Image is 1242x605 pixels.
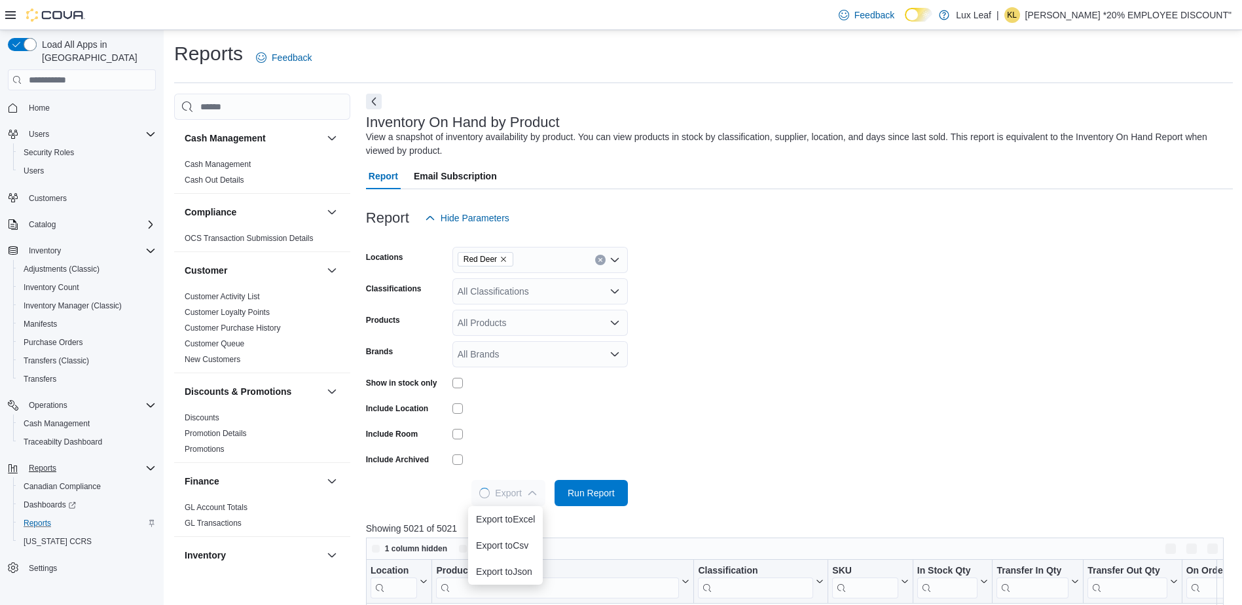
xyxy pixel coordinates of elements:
[464,253,497,266] span: Red Deer
[3,559,161,577] button: Settings
[468,559,543,585] button: Export toJson
[3,396,161,414] button: Operations
[185,307,270,318] span: Customer Loyalty Points
[185,132,321,145] button: Cash Management
[3,188,161,207] button: Customers
[13,297,161,315] button: Inventory Manager (Classic)
[18,353,156,369] span: Transfers (Classic)
[174,500,350,536] div: Finance
[24,560,156,576] span: Settings
[185,291,260,302] span: Customer Activity List
[13,143,161,162] button: Security Roles
[420,205,515,231] button: Hide Parameters
[18,298,127,314] a: Inventory Manager (Classic)
[366,522,1233,535] p: Showing 5021 of 5021
[185,444,225,454] span: Promotions
[29,193,67,204] span: Customers
[185,549,321,562] button: Inventory
[3,459,161,477] button: Reports
[174,289,350,373] div: Customer
[174,156,350,193] div: Cash Management
[18,371,156,387] span: Transfers
[24,319,57,329] span: Manifests
[24,100,156,116] span: Home
[272,51,312,64] span: Feedback
[29,219,56,230] span: Catalog
[18,479,156,494] span: Canadian Compliance
[436,565,689,598] button: Product
[385,543,447,554] span: 1 column hidden
[24,147,74,158] span: Security Roles
[24,191,72,206] a: Customers
[18,261,156,277] span: Adjustments (Classic)
[996,565,1079,598] button: Transfer In Qty
[18,534,156,549] span: Washington CCRS
[3,242,161,260] button: Inventory
[251,45,317,71] a: Feedback
[917,565,978,598] div: In Stock Qty
[479,480,537,506] span: Export
[24,100,55,116] a: Home
[366,94,382,109] button: Next
[24,536,92,547] span: [US_STATE] CCRS
[185,355,240,364] a: New Customers
[26,9,85,22] img: Cova
[610,255,620,265] button: Open list of options
[24,397,73,413] button: Operations
[185,264,321,277] button: Customer
[3,98,161,117] button: Home
[185,412,219,423] span: Discounts
[3,215,161,234] button: Catalog
[1087,565,1167,577] div: Transfer Out Qty
[24,397,156,413] span: Operations
[1087,565,1167,598] div: Transfer Out Qty
[18,534,97,549] a: [US_STATE] CCRS
[24,217,156,232] span: Catalog
[13,352,161,370] button: Transfers (Classic)
[479,488,490,498] span: Loading
[24,518,51,528] span: Reports
[185,428,247,439] span: Promotion Details
[366,252,403,263] label: Locations
[13,514,161,532] button: Reports
[185,308,270,317] a: Customer Loyalty Points
[29,400,67,411] span: Operations
[832,565,898,598] div: SKU URL
[18,434,156,450] span: Traceabilty Dashboard
[1087,565,1177,598] button: Transfer Out Qty
[13,532,161,551] button: [US_STATE] CCRS
[185,292,260,301] a: Customer Activity List
[468,506,543,532] button: Export toExcel
[18,298,156,314] span: Inventory Manager (Classic)
[185,354,240,365] span: New Customers
[366,284,422,294] label: Classifications
[1025,7,1232,23] p: [PERSON_NAME] *20% EMPLOYEE DISCOUNT"
[956,7,991,23] p: Lux Leaf
[185,264,227,277] h3: Customer
[500,255,507,263] button: Remove Red Deer from selection in this group
[18,434,107,450] a: Traceabilty Dashboard
[698,565,813,577] div: Classification
[324,204,340,220] button: Compliance
[13,370,161,388] button: Transfers
[13,433,161,451] button: Traceabilty Dashboard
[13,414,161,433] button: Cash Management
[24,126,156,142] span: Users
[185,503,247,512] a: GL Account Totals
[24,126,54,142] button: Users
[37,38,156,64] span: Load All Apps in [GEOGRAPHIC_DATA]
[555,480,628,506] button: Run Report
[174,41,243,67] h1: Reports
[185,160,251,169] a: Cash Management
[1205,541,1220,557] button: Enter fullscreen
[595,255,606,265] button: Clear input
[185,475,219,488] h3: Finance
[698,565,813,598] div: Classification
[366,130,1226,158] div: View a snapshot of inventory availability by product. You can view products in stock by classific...
[476,540,535,551] span: Export to Csv
[18,416,95,431] a: Cash Management
[13,162,161,180] button: Users
[371,565,428,598] button: Location
[185,549,226,562] h3: Inventory
[1004,7,1020,23] div: Krista Lanz *20% EMPLOYEE DISCOUNT"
